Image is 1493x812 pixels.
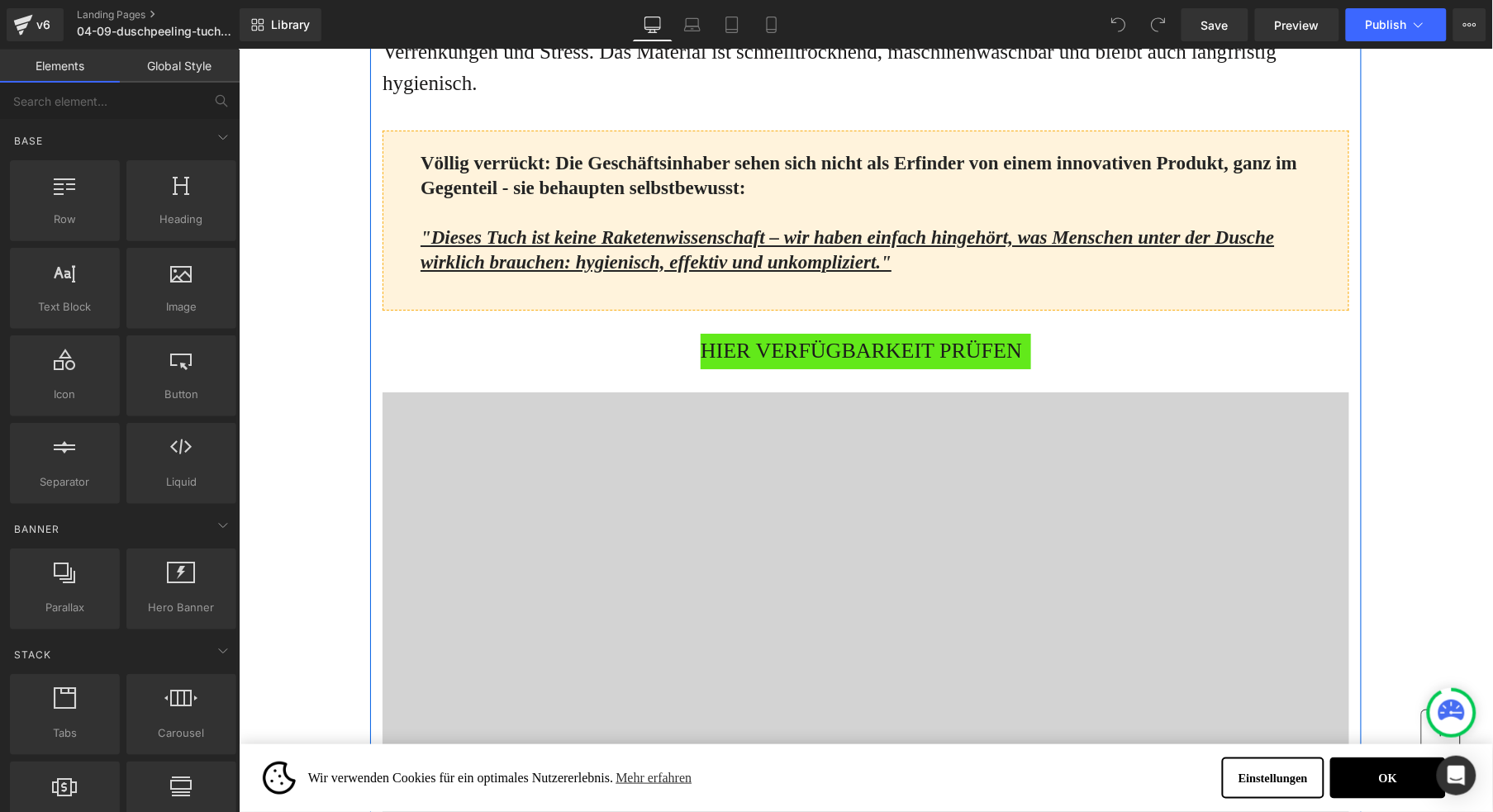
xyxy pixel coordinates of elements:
button: More [1453,8,1486,41]
span: 04-09-duschpeeling-tuch-adv-v2-beauty-redtrack [77,25,235,38]
span: Publish [1366,18,1407,31]
a: HIER VERFÜGBARKEIT PRÜFEN [462,284,792,320]
div: v6 [33,14,54,36]
button: ✕ [1220,724,1230,734]
p: Völlig verrückt: Die Geschäftsinhaber sehen sich nicht als Erfinder von einem innovativen Produkt... [182,102,1072,151]
span: Library [271,17,310,32]
span: Wir verwenden Cookies für ein optimales Nutzererlebnis. [69,716,970,741]
span: Base [12,133,45,149]
span: HIER VERFÜGBARKEIT PRÜFEN [462,284,783,320]
a: Mobile [752,8,792,41]
a: Landing Pages [77,8,267,21]
span: Save [1201,17,1229,34]
span: Liquid [131,473,231,491]
button: Publish [1346,8,1447,41]
button: Einstellungen [983,708,1086,749]
span: Heading [131,211,231,228]
a: New Library [240,8,321,41]
span: Image [131,298,231,316]
button: Redo [1142,8,1175,41]
span: Tabs [15,724,115,742]
span: Hero Banner [131,599,231,616]
a: Desktop [633,8,673,41]
span: Parallax [15,599,115,616]
u: "Dieses Tuch ist keine Raketenwissenschaft – wir haben einfach hingehört, was Menschen unter der ... [182,178,1036,223]
span: Separator [15,473,115,491]
span: Row [15,211,115,228]
span: Text Block [15,298,115,316]
button: Undo [1102,8,1135,41]
img: Cookie banner [24,712,57,745]
a: v6 [7,8,64,41]
span: Stack [12,647,53,662]
span: Button [131,386,231,403]
span: Icon [15,386,115,403]
span: Preview [1275,17,1319,34]
a: Global Style [120,50,240,83]
span: Carousel [131,724,231,742]
a: Mehr erfahren [374,716,455,741]
button: OK [1091,708,1207,749]
a: Tablet [712,8,752,41]
a: Preview [1255,8,1339,41]
span: Banner [12,521,61,537]
a: Laptop [673,8,712,41]
div: Open Intercom Messenger [1437,756,1476,795]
